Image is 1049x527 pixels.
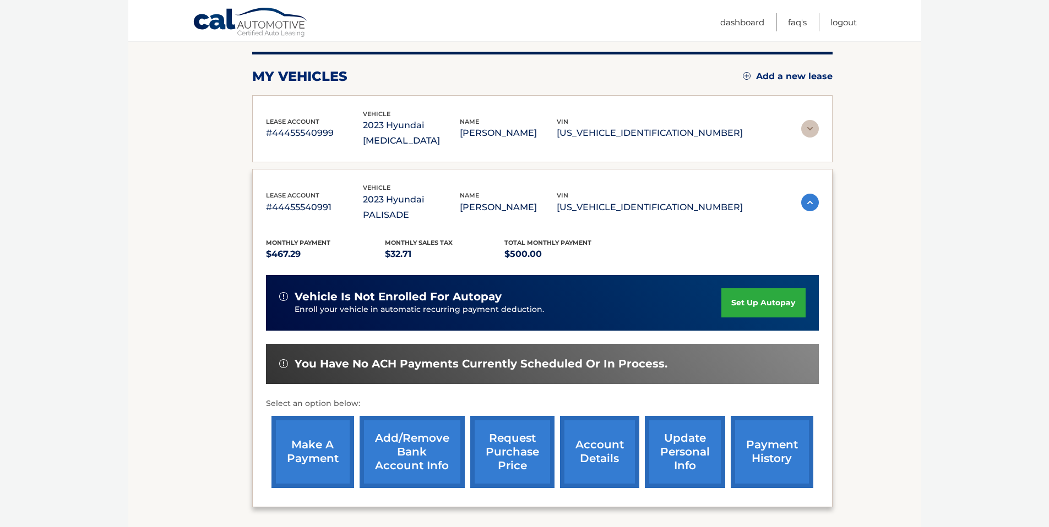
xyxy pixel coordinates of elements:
[830,13,857,31] a: Logout
[460,125,557,141] p: [PERSON_NAME]
[743,72,751,80] img: add.svg
[295,290,502,304] span: vehicle is not enrolled for autopay
[721,288,805,317] a: set up autopay
[266,125,363,141] p: #44455540999
[557,118,568,125] span: vin
[504,239,591,246] span: Total Monthly Payment
[557,200,743,215] p: [US_VEHICLE_IDENTIFICATION_NUMBER]
[557,191,568,199] span: vin
[363,118,460,149] p: 2023 Hyundai [MEDICAL_DATA]
[266,246,385,262] p: $467.29
[266,200,363,215] p: #44455540991
[295,357,667,371] span: You have no ACH payments currently scheduled or in process.
[271,416,354,488] a: make a payment
[266,118,319,125] span: lease account
[279,292,288,301] img: alert-white.svg
[470,416,555,488] a: request purchase price
[266,191,319,199] span: lease account
[363,110,390,118] span: vehicle
[266,239,330,246] span: Monthly Payment
[788,13,807,31] a: FAQ's
[645,416,725,488] a: update personal info
[504,246,624,262] p: $500.00
[801,120,819,138] img: accordion-rest.svg
[279,359,288,368] img: alert-white.svg
[560,416,639,488] a: account details
[385,246,504,262] p: $32.71
[460,200,557,215] p: [PERSON_NAME]
[460,191,479,199] span: name
[385,239,453,246] span: Monthly sales Tax
[266,397,819,410] p: Select an option below:
[363,184,390,191] span: vehicle
[731,416,813,488] a: payment history
[252,68,347,85] h2: my vehicles
[363,192,460,223] p: 2023 Hyundai PALISADE
[720,13,764,31] a: Dashboard
[743,71,833,82] a: Add a new lease
[460,118,479,125] span: name
[801,194,819,211] img: accordion-active.svg
[557,125,743,141] p: [US_VEHICLE_IDENTIFICATION_NUMBER]
[193,7,308,39] a: Cal Automotive
[360,416,465,488] a: Add/Remove bank account info
[295,304,722,316] p: Enroll your vehicle in automatic recurring payment deduction.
